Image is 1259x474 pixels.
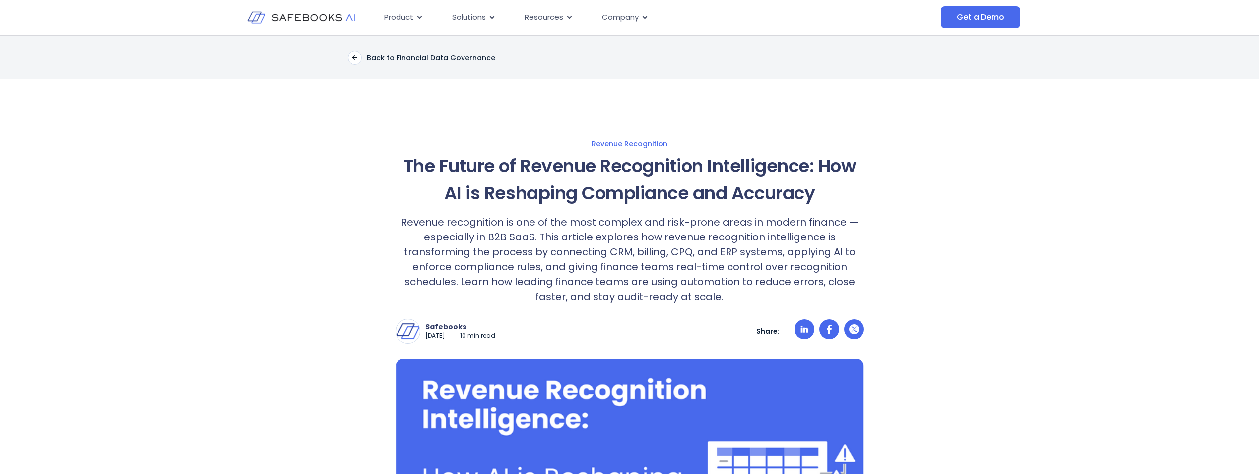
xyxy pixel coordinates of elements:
p: Share: [756,327,780,336]
a: Get a Demo [941,6,1020,28]
a: Revenue Recognition [298,139,961,148]
div: Menu Toggle [376,8,842,27]
span: Product [384,12,413,23]
span: Company [602,12,639,23]
nav: Menu [376,8,842,27]
span: Solutions [452,12,486,23]
span: Resources [525,12,563,23]
img: Safebooks [396,319,420,343]
a: Back to Financial Data Governance [348,51,495,65]
p: Back to Financial Data Governance [367,53,495,62]
p: Safebooks [425,322,495,331]
p: Revenue recognition is one of the most complex and risk-prone areas in modern finance — especiall... [396,215,864,304]
span: Get a Demo [957,12,1004,22]
p: 10 min read [460,332,495,340]
h1: The Future of Revenue Recognition Intelligence: How AI is Reshaping Compliance and Accuracy [396,153,864,207]
p: [DATE] [425,332,445,340]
